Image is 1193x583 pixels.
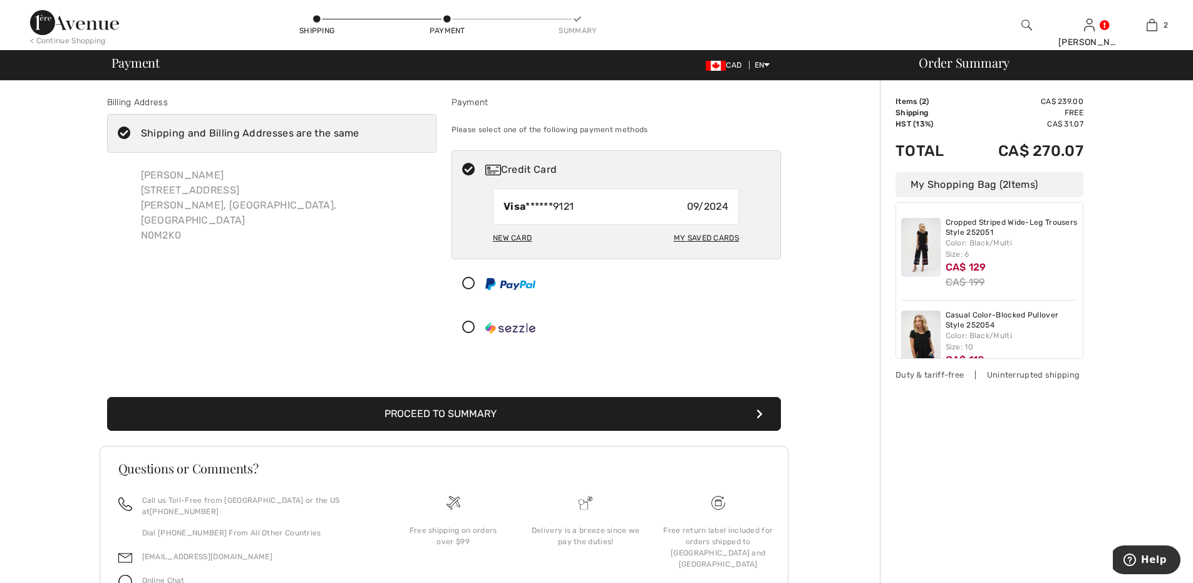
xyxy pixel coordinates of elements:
[946,276,985,288] s: CA$ 199
[1084,18,1095,33] img: My Info
[141,126,359,141] div: Shipping and Billing Addresses are the same
[946,218,1078,237] a: Cropped Striped Wide-Leg Trousers Style 252051
[118,497,132,511] img: call
[904,56,1185,69] div: Order Summary
[30,35,106,46] div: < Continue Shopping
[706,61,726,71] img: Canadian Dollar
[452,96,781,109] div: Payment
[901,218,941,277] img: Cropped Striped Wide-Leg Trousers Style 252051
[896,118,964,130] td: HST (13%)
[706,61,746,70] span: CAD
[1147,18,1157,33] img: My Bag
[1021,18,1032,33] img: search the website
[896,172,1083,197] div: My Shopping Bag ( Items)
[118,551,132,565] img: email
[1084,19,1095,31] a: Sign In
[946,311,1078,330] a: Casual Color-Blocked Pullover Style 252054
[1058,36,1120,49] div: [PERSON_NAME]
[946,237,1078,260] div: Color: Black/Multi Size: 6
[896,96,964,107] td: Items ( )
[30,10,119,35] img: 1ère Avenue
[964,96,1083,107] td: CA$ 239.00
[504,200,525,212] strong: Visa
[922,97,926,106] span: 2
[946,330,1078,353] div: Color: Black/Multi Size: 10
[142,527,372,539] p: Dial [PHONE_NUMBER] From All Other Countries
[118,462,770,475] h3: Questions or Comments?
[493,227,532,249] div: New Card
[397,525,510,547] div: Free shipping on orders over $99
[964,130,1083,172] td: CA$ 270.07
[559,25,596,36] div: Summary
[150,507,219,516] a: [PHONE_NUMBER]
[964,118,1083,130] td: CA$ 31.07
[485,165,501,175] img: Credit Card
[896,107,964,118] td: Shipping
[428,25,466,36] div: Payment
[529,525,642,547] div: Delivery is a breeze since we pay the duties!
[711,496,725,510] img: Free shipping on orders over $99
[142,495,372,517] p: Call us Toll-Free from [GEOGRAPHIC_DATA] or the US at
[111,56,160,69] span: Payment
[485,322,535,334] img: Sezzle
[1121,18,1182,33] a: 2
[896,130,964,172] td: Total
[946,354,985,366] span: CA$ 110
[142,552,272,561] a: [EMAIL_ADDRESS][DOMAIN_NAME]
[447,496,460,510] img: Free shipping on orders over $99
[687,199,728,214] span: 09/2024
[1003,178,1008,190] span: 2
[452,114,781,145] div: Please select one of the following payment methods
[964,107,1083,118] td: Free
[485,278,535,290] img: PayPal
[1113,545,1180,577] iframe: Opens a widget where you can find more information
[662,525,775,570] div: Free return label included for orders shipped to [GEOGRAPHIC_DATA] and [GEOGRAPHIC_DATA]
[107,397,781,431] button: Proceed to Summary
[131,158,436,253] div: [PERSON_NAME] [STREET_ADDRESS] [PERSON_NAME], [GEOGRAPHIC_DATA], [GEOGRAPHIC_DATA] N0M2K0
[485,162,772,177] div: Credit Card
[946,261,986,273] span: CA$ 129
[901,311,941,369] img: Casual Color-Blocked Pullover Style 252054
[755,61,770,70] span: EN
[1164,19,1168,31] span: 2
[674,227,739,249] div: My Saved Cards
[107,96,436,109] div: Billing Address
[896,369,1083,381] div: Duty & tariff-free | Uninterrupted shipping
[579,496,592,510] img: Delivery is a breeze since we pay the duties!
[298,25,336,36] div: Shipping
